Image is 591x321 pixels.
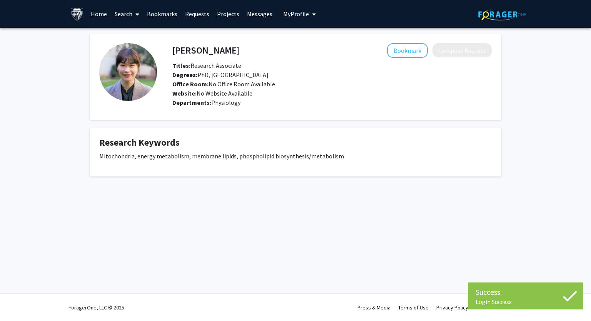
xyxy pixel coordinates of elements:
img: ForagerOne Logo [478,8,526,20]
span: Research Associate [172,62,241,69]
b: Website: [172,89,197,97]
div: Login Success [476,298,576,306]
p: Mitochondria, energy metabolism, membrane lipids, phospholipid biosynthesis/metabolism [99,151,492,161]
span: Physiology [211,99,240,106]
b: Degrees: [172,71,197,79]
h4: [PERSON_NAME] [172,43,239,57]
b: Departments: [172,99,211,106]
div: ForagerOne, LLC © 2025 [68,294,124,321]
img: Johns Hopkins University Logo [70,7,84,21]
a: Projects [213,0,243,27]
span: PhD, [GEOGRAPHIC_DATA] [172,71,269,79]
a: Requests [181,0,213,27]
a: Search [111,0,143,27]
button: Compose Request to Nanami Senoo [432,43,492,57]
h4: Research Keywords [99,137,492,148]
div: Success [476,286,576,298]
span: No Office Room Available [172,80,275,88]
span: No Website Available [172,89,252,97]
a: Privacy Policy [436,304,468,311]
a: Bookmarks [143,0,181,27]
a: Terms of Use [398,304,429,311]
img: Profile Picture [99,43,157,101]
b: Titles: [172,62,190,69]
a: Home [87,0,111,27]
button: Add Nanami Senoo to Bookmarks [387,43,428,58]
span: My Profile [283,10,309,18]
a: Press & Media [357,304,391,311]
b: Office Room: [172,80,209,88]
a: Messages [243,0,276,27]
